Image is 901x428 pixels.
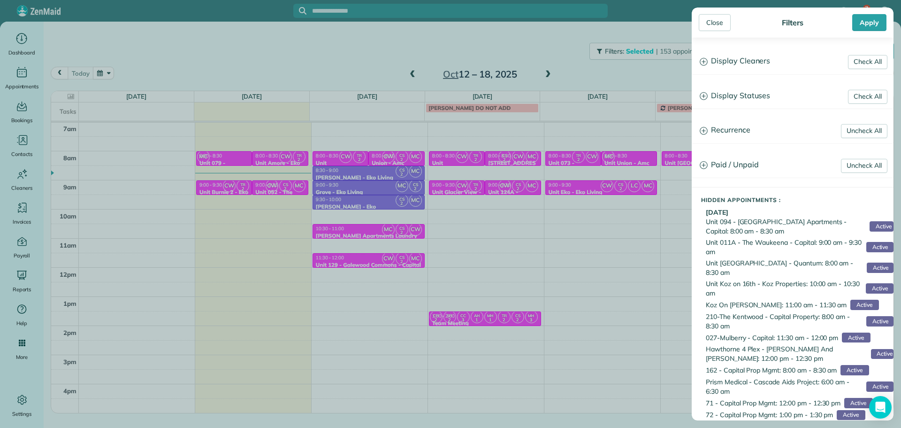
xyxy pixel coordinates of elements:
[706,312,863,331] span: 210-The Kentwood - Capital Property: 8:00 am - 8:30 am
[841,159,887,173] a: Uncheck All
[706,258,863,277] span: Unit [GEOGRAPHIC_DATA] - Quantum: 8:00 am - 8:30 am
[706,366,837,375] span: 162 - Capital Prop Mgmt: 8:00 am - 8:30 am
[706,208,728,217] b: [DATE]
[706,300,847,310] span: Koz On [PERSON_NAME]: 11:00 am - 11:30 am
[837,410,865,420] span: Active
[779,18,806,27] div: Filters
[701,197,893,203] h5: Hidden Appointments :
[869,396,892,419] div: Open Intercom Messenger
[692,84,893,108] a: Display Statuses
[866,381,893,392] span: Active
[844,398,872,408] span: Active
[706,238,863,257] span: Unit 011A - The Waukeena - Capital: 9:00 am - 9:30 am
[706,344,867,363] span: Hawthorne 4 Plex - [PERSON_NAME] And [PERSON_NAME]: 12:00 pm - 12:30 pm
[840,365,869,375] span: Active
[870,221,893,232] span: Active
[848,90,887,104] a: Check All
[866,242,893,252] span: Active
[706,279,862,298] span: Unit Koz on 16th - Koz Properties: 10:00 am - 10:30 am
[692,153,893,177] a: Paid / Unpaid
[866,283,893,294] span: Active
[842,333,870,343] span: Active
[706,377,863,396] span: Prism Medical - Cascade Aids Project: 6:00 am - 6:30 am
[867,263,893,273] span: Active
[706,217,866,236] span: Unit 094 - [GEOGRAPHIC_DATA] Apartments - Capital: 8:00 am - 8:30 am
[706,398,840,408] span: 71 - Capital Prop Mgmt: 12:00 pm - 12:30 pm
[699,14,731,31] div: Close
[706,410,833,420] span: 72 - Capital Prop Mgmt: 1:00 pm - 1:30 pm
[706,333,838,342] span: 027-Mulberry - Capital: 11:30 am - 12:00 pm
[841,124,887,138] a: Uncheck All
[866,316,893,327] span: Active
[852,14,886,31] div: Apply
[692,118,893,142] a: Recurrence
[850,300,878,310] span: Active
[871,349,893,359] span: Active
[848,55,887,69] a: Check All
[692,49,893,73] a: Display Cleaners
